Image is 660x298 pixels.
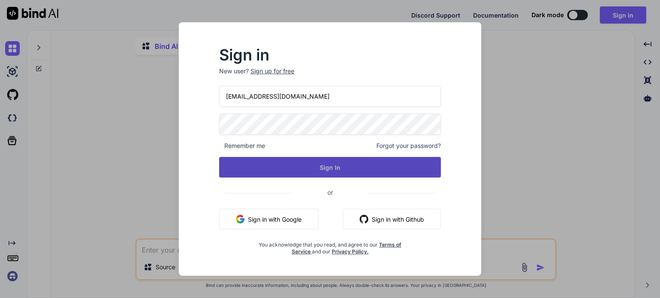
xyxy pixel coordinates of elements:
img: google [236,215,244,223]
a: Privacy Policy. [332,248,369,255]
img: github [360,215,368,223]
span: Forgot your password? [376,141,441,150]
span: Remember me [219,141,265,150]
span: or [293,182,367,203]
button: Sign in with Github [343,209,441,229]
p: New user? [219,67,441,86]
button: Sign In [219,157,441,178]
a: Terms of Service [292,241,402,255]
input: Login or Email [219,86,441,107]
button: Sign in with Google [219,209,318,229]
div: Sign up for free [251,67,294,75]
div: You acknowledge that you read, and agree to our and our [256,236,404,255]
h2: Sign in [219,48,441,62]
